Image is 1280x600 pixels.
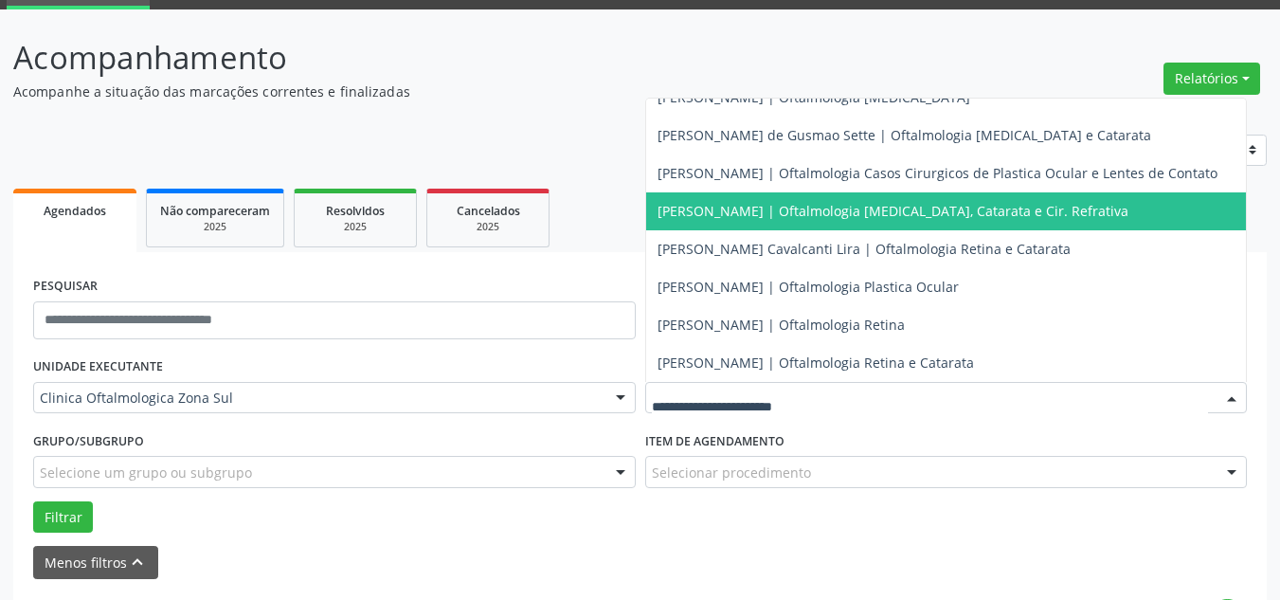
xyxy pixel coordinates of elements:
p: Acompanhe a situação das marcações correntes e finalizadas [13,82,891,101]
span: Resolvidos [326,203,385,219]
span: Cancelados [457,203,520,219]
span: Selecione um grupo ou subgrupo [40,463,252,482]
span: [PERSON_NAME] | Oftalmologia Retina e Catarata [658,354,974,372]
div: 2025 [160,220,270,234]
button: Filtrar [33,501,93,534]
span: [PERSON_NAME] de Gusmao Sette | Oftalmologia [MEDICAL_DATA] e Catarata [658,126,1151,144]
label: Grupo/Subgrupo [33,427,144,456]
span: Clinica Oftalmologica Zona Sul [40,389,597,408]
span: [PERSON_NAME] | Oftalmologia Plastica Ocular [658,278,959,296]
button: Relatórios [1163,63,1260,95]
label: Item de agendamento [645,427,784,456]
span: Selecionar procedimento [652,463,811,482]
div: 2025 [441,220,535,234]
p: Acompanhamento [13,34,891,82]
button: Menos filtroskeyboard_arrow_up [33,546,158,579]
div: 2025 [308,220,403,234]
i: keyboard_arrow_up [127,552,148,573]
span: Agendados [44,203,106,219]
span: [PERSON_NAME] | Oftalmologia Casos Cirurgicos de Plastica Ocular e Lentes de Contato [658,164,1217,182]
span: [PERSON_NAME] Cavalcanti Lira | Oftalmologia Retina e Catarata [658,240,1071,258]
label: PESQUISAR [33,272,98,301]
span: [PERSON_NAME] | Oftalmologia [MEDICAL_DATA], Catarata e Cir. Refrativa [658,202,1128,220]
span: Não compareceram [160,203,270,219]
span: [PERSON_NAME] | Oftalmologia Retina [658,316,905,334]
label: UNIDADE EXECUTANTE [33,353,163,382]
